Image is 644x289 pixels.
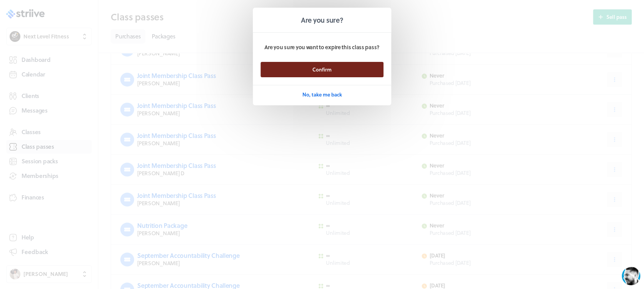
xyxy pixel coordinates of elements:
[312,66,332,73] span: Confirm
[301,15,343,25] h2: Are you sure?
[117,230,133,251] button: />GIF
[43,14,110,19] div: Typically replies in a few minutes
[122,238,128,242] tspan: GIF
[261,62,383,77] button: Confirm
[23,5,144,20] div: US[PERSON_NAME]Typically replies in a few minutes
[23,5,37,19] img: US
[43,5,110,13] div: [PERSON_NAME]
[622,267,640,285] iframe: gist-messenger-bubble-iframe
[302,87,342,102] button: No, take me back
[120,237,130,243] g: />
[261,43,383,51] p: Are you sure you want to expire this class pass?
[302,91,342,98] span: No, take me back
